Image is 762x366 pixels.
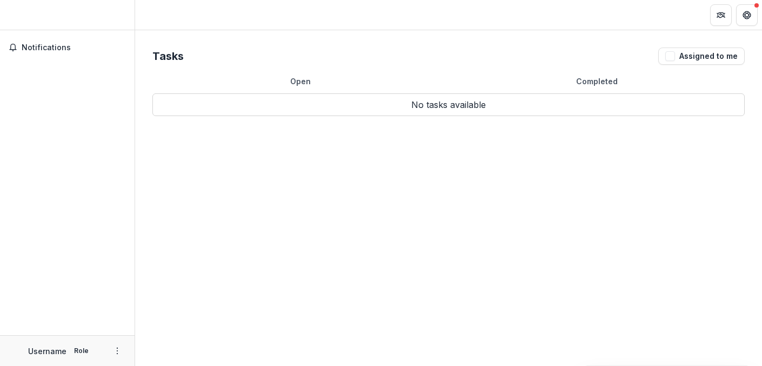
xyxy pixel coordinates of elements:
p: No tasks available [152,93,745,116]
h2: Tasks [152,50,184,63]
button: Get Help [736,4,758,26]
button: Open [152,73,449,89]
button: Notifications [4,39,130,56]
button: Assigned to me [658,48,745,65]
p: Role [71,346,92,356]
p: Username [28,345,66,357]
button: Completed [449,73,745,89]
button: Partners [710,4,732,26]
button: More [111,344,124,357]
span: Notifications [22,43,126,52]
